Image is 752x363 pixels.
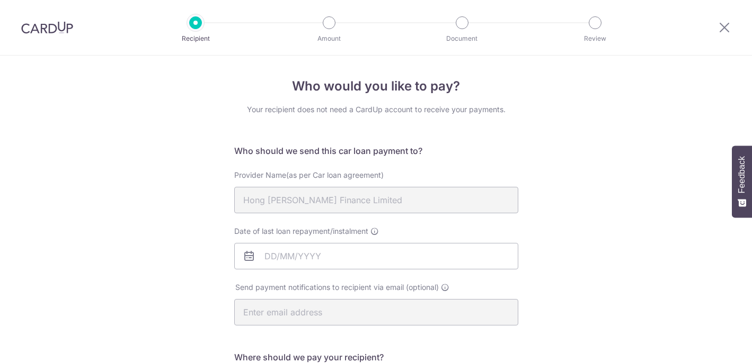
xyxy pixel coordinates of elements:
span: Send payment notifications to recipient via email (optional) [235,282,439,293]
img: CardUp [21,21,73,34]
h4: Who would you like to pay? [234,77,518,96]
p: Recipient [156,33,235,44]
h5: Who should we send this car loan payment to? [234,144,518,157]
p: Review [556,33,634,44]
input: DD/MM/YYYY [234,243,518,269]
input: Enter email address [234,299,518,325]
p: Document [423,33,501,44]
span: Feedback [737,156,747,193]
span: Provider Name(as per Car loan agreement) [234,170,384,179]
span: Date of last loan repayment/instalment [234,226,368,237]
button: Feedback - Show survey [732,146,752,217]
p: Amount [290,33,368,44]
div: Your recipient does not need a CardUp account to receive your payments. [234,104,518,115]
